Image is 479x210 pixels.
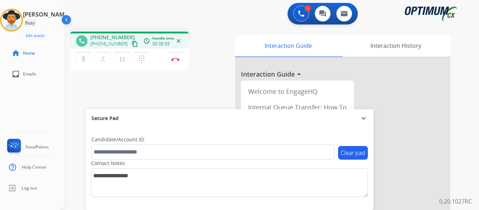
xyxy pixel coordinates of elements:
[6,139,49,155] a: FocalPoints
[439,197,472,206] p: 0.20.1027RC
[171,58,180,61] img: control
[359,114,368,123] mat-icon: expand_more
[175,38,182,44] mat-icon: close
[152,41,170,47] span: 00:08:33
[11,70,20,78] mat-icon: inbox
[1,10,22,30] img: avatar
[23,71,36,77] span: Emails
[137,55,146,64] mat-icon: dialpad
[338,146,368,160] button: Clear pad
[23,50,35,56] span: Home
[99,55,107,64] mat-icon: merge_type
[244,99,351,115] div: Internal Queue Transfer: How To
[25,144,49,150] span: FocalPoints
[305,5,311,12] div: 1
[91,160,126,167] label: Contact Notes:
[118,55,127,64] mat-icon: pause
[152,36,174,41] span: Handle time
[90,41,128,47] span: [PHONE_NUMBER]
[22,164,47,170] span: Help Center
[91,136,145,143] label: Candidate/Account ID:
[91,115,119,122] span: Secure Pad
[23,19,37,27] div: Busy
[23,10,70,19] h3: [PERSON_NAME]
[22,185,37,191] span: Log out
[143,38,150,44] mat-icon: access_time
[23,32,48,40] button: Edit Avatar
[79,55,88,64] mat-icon: mic
[90,34,135,41] span: [PHONE_NUMBER]
[132,41,138,47] mat-icon: content_copy
[11,49,20,58] mat-icon: home
[79,38,85,44] mat-icon: phone
[341,35,450,57] div: Interaction History
[235,35,341,57] div: Interaction Guide
[244,83,351,99] div: Welcome to EngageHQ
